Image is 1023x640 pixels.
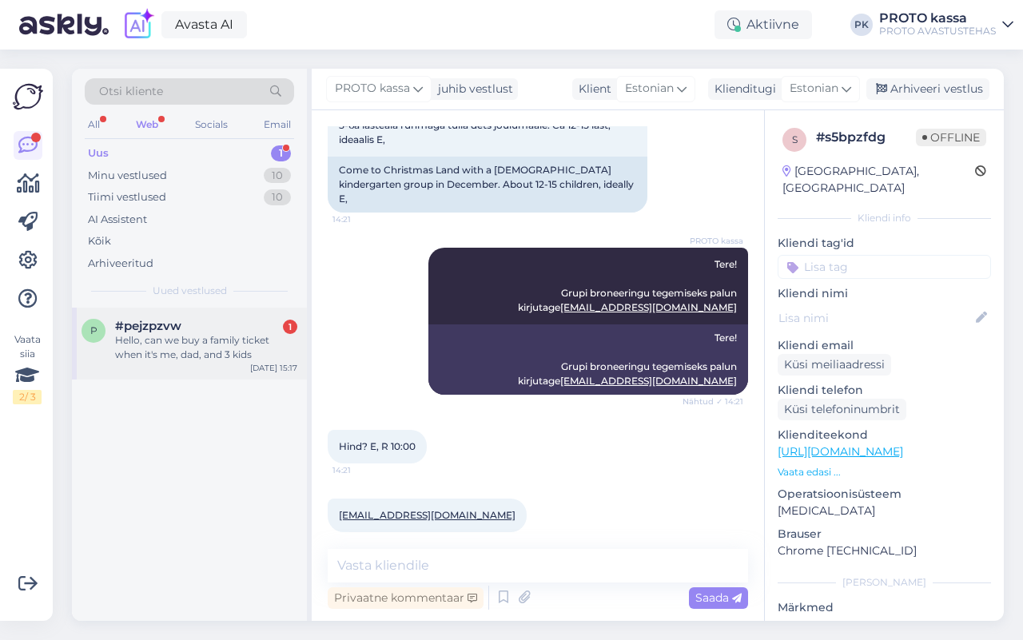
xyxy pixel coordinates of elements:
div: Aktiivne [715,10,812,39]
div: [PERSON_NAME] [778,575,991,590]
div: Tere! Grupi broneeringu tegemiseks palun kirjutage [428,324,748,395]
span: Uued vestlused [153,284,227,298]
a: PROTO kassaPROTO AVASTUSTEHAS [879,12,1013,38]
div: AI Assistent [88,212,147,228]
p: Chrome [TECHNICAL_ID] [778,543,991,559]
div: 2 / 3 [13,390,42,404]
p: Kliendi email [778,337,991,354]
div: 10 [264,189,291,205]
div: 1 [283,320,297,334]
span: 14:21 [332,533,392,545]
div: Come to Christmas Land with a [DEMOGRAPHIC_DATA] kindergarten group in December. About 12-15 chil... [328,157,647,213]
div: Socials [192,114,231,135]
div: 10 [264,168,291,184]
span: Nähtud ✓ 14:21 [683,396,743,407]
a: [EMAIL_ADDRESS][DOMAIN_NAME] [560,301,737,313]
p: Kliendi nimi [778,285,991,302]
div: Hello, can we buy a family ticket when it's me, dad, and 3 kids [115,333,297,362]
p: Brauser [778,526,991,543]
span: Estonian [790,80,838,97]
div: Tiimi vestlused [88,189,166,205]
span: Otsi kliente [99,83,163,100]
div: PROTO kassa [879,12,996,25]
p: Vaata edasi ... [778,465,991,479]
div: Email [261,114,294,135]
p: Märkmed [778,599,991,616]
p: [MEDICAL_DATA] [778,503,991,519]
div: PROTO AVASTUSTEHAS [879,25,996,38]
p: Operatsioonisüsteem [778,486,991,503]
div: Klienditugi [708,81,776,97]
input: Lisa tag [778,255,991,279]
p: Kliendi telefon [778,382,991,399]
span: Hind? E, R 10:00 [339,440,416,452]
span: p [90,324,98,336]
div: Kliendi info [778,211,991,225]
div: Klient [572,81,611,97]
div: PK [850,14,873,36]
span: 14:21 [332,464,392,476]
div: Arhiveeritud [88,256,153,272]
a: Avasta AI [161,11,247,38]
div: Kõik [88,233,111,249]
img: explore-ai [121,8,155,42]
p: Klienditeekond [778,427,991,443]
div: juhib vestlust [432,81,513,97]
span: Saada [695,590,742,605]
a: [URL][DOMAIN_NAME] [778,444,903,459]
div: All [85,114,103,135]
span: s [792,133,798,145]
div: Arhiveeri vestlus [866,78,989,100]
div: Minu vestlused [88,168,167,184]
a: [EMAIL_ADDRESS][DOMAIN_NAME] [560,375,737,387]
span: PROTO kassa [683,235,743,247]
span: #pejzpzvw [115,319,181,333]
div: Uus [88,145,109,161]
div: 1 [271,145,291,161]
div: [DATE] 15:17 [250,362,297,374]
a: [EMAIL_ADDRESS][DOMAIN_NAME] [339,509,515,521]
div: Web [133,114,161,135]
img: Askly Logo [13,81,43,112]
div: Küsi meiliaadressi [778,354,891,376]
span: PROTO kassa [335,80,410,97]
div: # s5bpzfdg [816,128,916,147]
p: Kliendi tag'id [778,235,991,252]
div: [GEOGRAPHIC_DATA], [GEOGRAPHIC_DATA] [782,163,975,197]
div: Privaatne kommentaar [328,587,484,609]
input: Lisa nimi [778,309,973,327]
span: Estonian [625,80,674,97]
span: Offline [916,129,986,146]
div: Vaata siia [13,332,42,404]
span: 14:21 [332,213,392,225]
div: Küsi telefoninumbrit [778,399,906,420]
